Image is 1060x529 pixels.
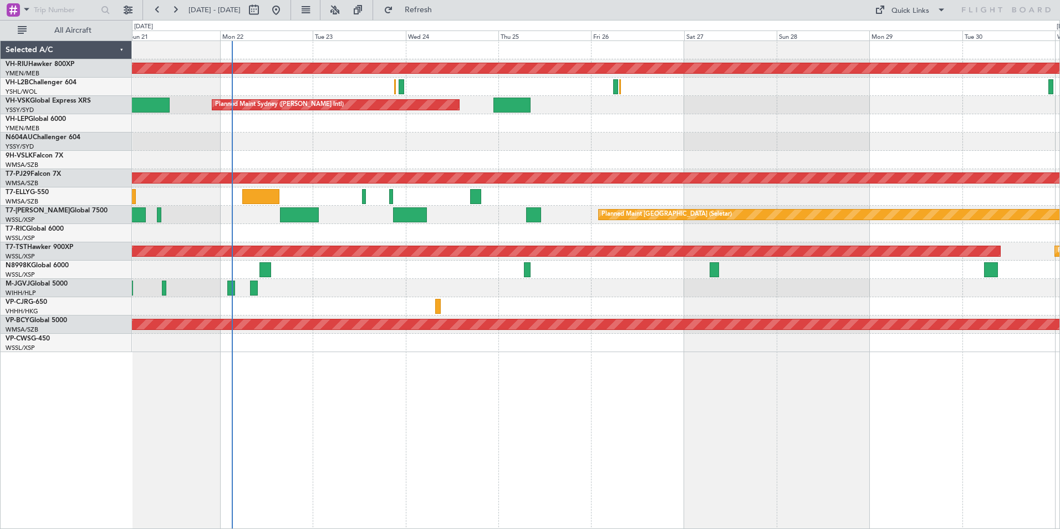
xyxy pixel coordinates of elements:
[6,79,29,86] span: VH-L2B
[6,317,67,324] a: VP-BCYGlobal 5000
[313,30,405,40] div: Tue 23
[215,96,344,113] div: Planned Maint Sydney ([PERSON_NAME] Intl)
[6,69,39,78] a: YMEN/MEB
[6,207,70,214] span: T7-[PERSON_NAME]
[6,325,38,334] a: WMSA/SZB
[134,22,153,32] div: [DATE]
[6,116,28,123] span: VH-LEP
[6,106,34,114] a: YSSY/SYD
[869,30,962,40] div: Mon 29
[6,98,91,104] a: VH-VSKGlobal Express XRS
[6,262,69,269] a: N8998KGlobal 6000
[29,27,117,34] span: All Aircraft
[406,30,498,40] div: Wed 24
[6,124,39,133] a: YMEN/MEB
[6,244,73,251] a: T7-TSTHawker 900XP
[6,207,108,214] a: T7-[PERSON_NAME]Global 7500
[6,281,68,287] a: M-JGVJGlobal 5000
[6,171,30,177] span: T7-PJ29
[591,30,684,40] div: Fri 26
[395,6,442,14] span: Refresh
[6,179,38,187] a: WMSA/SZB
[6,335,31,342] span: VP-CWS
[6,335,50,342] a: VP-CWSG-450
[6,152,63,159] a: 9H-VSLKFalcon 7X
[6,226,26,232] span: T7-RIC
[6,134,33,141] span: N604AU
[6,262,31,269] span: N8998K
[602,206,732,223] div: Planned Maint [GEOGRAPHIC_DATA] (Seletar)
[6,189,30,196] span: T7-ELLY
[869,1,951,19] button: Quick Links
[962,30,1055,40] div: Tue 30
[6,307,38,316] a: VHHH/HKG
[6,161,38,169] a: WMSA/SZB
[12,22,120,39] button: All Aircraft
[6,134,80,141] a: N604AUChallenger 604
[6,226,64,232] a: T7-RICGlobal 6000
[6,289,36,297] a: WIHH/HLP
[6,98,30,104] span: VH-VSK
[6,143,34,151] a: YSSY/SYD
[6,234,35,242] a: WSSL/XSP
[6,244,27,251] span: T7-TST
[6,61,74,68] a: VH-RIUHawker 800XP
[6,271,35,279] a: WSSL/XSP
[6,317,29,324] span: VP-BCY
[6,88,37,96] a: YSHL/WOL
[891,6,929,17] div: Quick Links
[498,30,591,40] div: Thu 25
[6,152,33,159] span: 9H-VSLK
[379,1,445,19] button: Refresh
[6,61,28,68] span: VH-RIU
[128,30,220,40] div: Sun 21
[777,30,869,40] div: Sun 28
[684,30,777,40] div: Sat 27
[6,344,35,352] a: WSSL/XSP
[6,216,35,224] a: WSSL/XSP
[6,197,38,206] a: WMSA/SZB
[6,299,47,306] a: VP-CJRG-650
[34,2,98,18] input: Trip Number
[6,189,49,196] a: T7-ELLYG-550
[6,281,30,287] span: M-JGVJ
[220,30,313,40] div: Mon 22
[188,5,241,15] span: [DATE] - [DATE]
[6,299,28,306] span: VP-CJR
[6,252,35,261] a: WSSL/XSP
[6,116,66,123] a: VH-LEPGlobal 6000
[6,79,77,86] a: VH-L2BChallenger 604
[6,171,61,177] a: T7-PJ29Falcon 7X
